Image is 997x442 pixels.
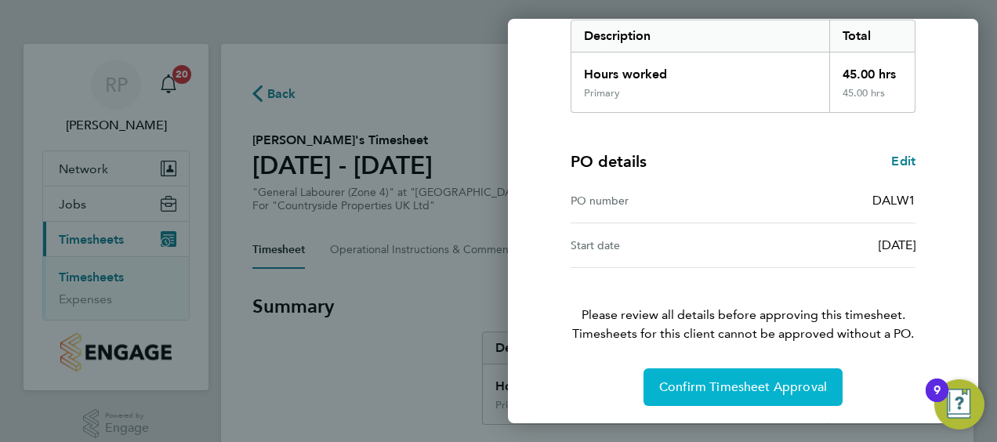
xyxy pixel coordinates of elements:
div: 9 [934,390,941,411]
div: [DATE] [743,236,915,255]
span: Edit [891,154,915,168]
div: Description [571,20,829,52]
div: Primary [584,87,620,100]
div: Total [829,20,915,52]
span: Confirm Timesheet Approval [659,379,827,395]
button: Open Resource Center, 9 new notifications [934,379,984,429]
span: DALW1 [872,193,915,208]
div: Start date [571,236,743,255]
span: Timesheets for this client cannot be approved without a PO. [552,324,934,343]
div: Summary of 18 - 24 Aug 2025 [571,20,915,113]
div: 45.00 hrs [829,53,915,87]
p: Please review all details before approving this timesheet. [552,268,934,343]
button: Confirm Timesheet Approval [644,368,843,406]
h4: PO details [571,150,647,172]
a: Edit [891,152,915,171]
div: Hours worked [571,53,829,87]
div: PO number [571,191,743,210]
div: 45.00 hrs [829,87,915,112]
